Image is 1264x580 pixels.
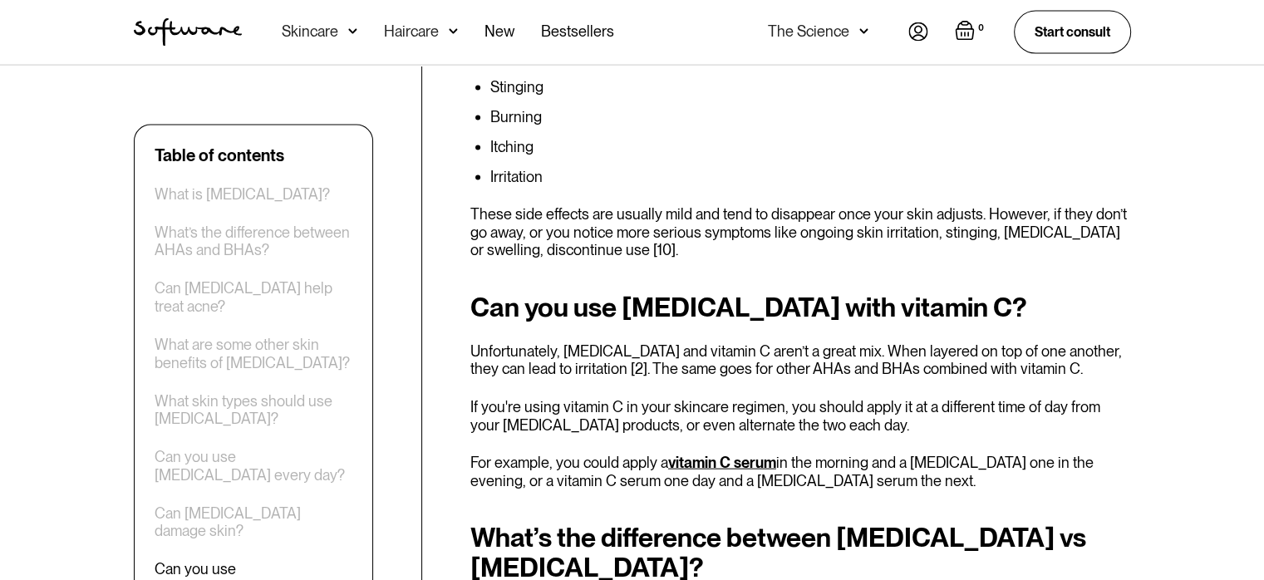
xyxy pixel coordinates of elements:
li: Stinging [490,79,1131,96]
img: arrow down [859,23,868,40]
div: The Science [768,23,849,40]
a: Can [MEDICAL_DATA] help treat acne? [155,280,352,316]
p: These side effects are usually mild and tend to disappear once your skin adjusts. However, if the... [470,205,1131,259]
li: Itching [490,139,1131,155]
div: Haircare [384,23,439,40]
a: Can you use [MEDICAL_DATA] every day? [155,448,352,484]
p: For example, you could apply a in the morning and a [MEDICAL_DATA] one in the evening, or a vitam... [470,454,1131,489]
img: arrow down [348,23,357,40]
div: Skincare [282,23,338,40]
img: Software Logo [134,18,242,47]
strong: Can you use [MEDICAL_DATA] with vitamin C? [470,291,1027,323]
a: What is [MEDICAL_DATA]? [155,185,330,204]
a: Open empty cart [955,21,987,44]
li: Irritation [490,169,1131,185]
a: Start consult [1014,11,1131,53]
div: Table of contents [155,145,284,165]
a: What are some other skin benefits of [MEDICAL_DATA]? [155,336,352,371]
img: arrow down [449,23,458,40]
a: Can [MEDICAL_DATA] damage skin? [155,504,352,540]
a: What’s the difference between AHAs and BHAs? [155,224,352,259]
a: vitamin C serum [668,454,776,471]
div: 0 [975,21,987,36]
li: Burning [490,109,1131,125]
p: If you're using vitamin C in your skincare regimen, you should apply it at a different time of da... [470,398,1131,434]
p: Unfortunately, [MEDICAL_DATA] and vitamin C aren’t a great mix. When layered on top of one anothe... [470,342,1131,378]
a: What skin types should use [MEDICAL_DATA]? [155,392,352,428]
a: home [134,18,242,47]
